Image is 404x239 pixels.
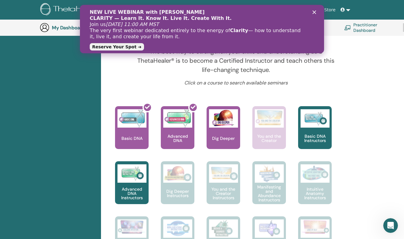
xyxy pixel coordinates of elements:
iframe: Intercom live chat başlık [80,5,324,53]
p: Dig Deeper [210,136,237,140]
img: Basic DNA [117,109,146,128]
a: You and the Creator Instructors You and the Creator Instructors [207,161,240,216]
h3: My Dashboard [52,25,113,31]
img: logo.png [40,3,113,17]
a: Success Stories [257,4,295,16]
a: Courses & Seminars [178,4,226,16]
p: Manifesting and Abundance Instructors [252,185,286,202]
a: Manifesting and Abundance Instructors Manifesting and Abundance Instructors [252,161,286,216]
img: Basic DNA Instructors [301,109,330,128]
img: DNA 3 Instructors [255,219,284,238]
img: Dig Deeper Instructors [163,164,192,183]
img: Dig Deeper [209,109,238,128]
img: World Relations Instructors [163,219,192,238]
b: Clarity [150,23,168,28]
a: You and the Creator You and the Creator [252,106,286,161]
img: Manifesting and Abundance Instructors [255,164,284,183]
p: You and the Creator Instructors [207,187,240,200]
a: Basic DNA Instructors Basic DNA Instructors [298,106,332,161]
p: Advanced DNA Instructors [115,187,149,200]
a: Practitioner Dashboard [344,21,396,34]
a: Advanced DNA Advanced DNA [161,106,194,161]
a: Certification [226,4,257,16]
img: You and the Creator [255,109,284,126]
p: The best way to strengthen your skills and understanding as a ThetaHealer® is to become a Certifi... [133,47,338,74]
a: Dig Deeper Dig Deeper [207,106,240,161]
p: Click on a course to search available seminars [133,79,338,87]
img: Intuitive Child In Me Instructors [117,219,146,234]
iframe: Intercom live chat [383,218,398,233]
p: Intuitive Anatomy Instructors [298,187,332,200]
a: Advanced DNA Instructors Advanced DNA Instructors [115,161,149,216]
a: Dig Deeper Instructors Dig Deeper Instructors [161,161,194,216]
a: Intuitive Anatomy Instructors Intuitive Anatomy Instructors [298,161,332,216]
div: Kapat [233,6,239,9]
img: Advanced DNA Instructors [117,164,146,183]
p: Basic DNA Instructors [298,134,332,143]
img: Intuitive Anatomy Instructors [301,164,330,183]
img: generic-user-icon.jpg [40,23,49,32]
p: You and the Creator [252,134,286,143]
a: Store [322,4,338,16]
a: Resources [295,4,322,16]
img: chalkboard-teacher.svg [344,25,351,30]
a: Reserve Your Spot ➜ [10,38,64,46]
p: Dig Deeper Instructors [161,189,194,198]
p: Advanced DNA [161,134,194,143]
img: You and the Creator Instructors [209,164,238,183]
a: Basic DNA Basic DNA [115,106,149,161]
a: About [160,4,178,16]
img: Disease and Disorder Instructors [209,219,238,238]
img: Advanced DNA [163,109,192,128]
img: Love of Self Instructors [301,219,330,234]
